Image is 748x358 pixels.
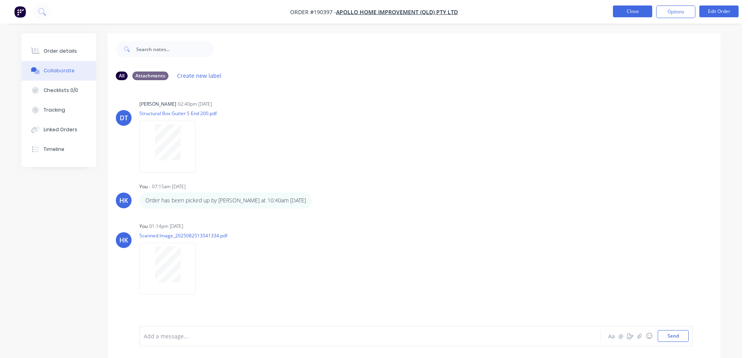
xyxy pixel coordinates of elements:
[132,72,168,80] div: Attachments
[336,8,458,16] a: Apollo Home Improvement (QLD) Pty Ltd
[145,196,306,204] p: Order has been picked up by [PERSON_NAME] at 10:40am [DATE]
[139,101,176,108] div: [PERSON_NAME]
[44,67,75,74] div: Collaborate
[136,41,214,57] input: Search notes...
[14,6,26,18] img: Factory
[119,235,128,245] div: HK
[22,61,96,81] button: Collaborate
[22,120,96,140] button: Linked Orders
[644,331,654,341] button: ☺
[616,331,625,341] button: @
[119,196,128,205] div: HK
[139,183,148,190] div: You
[120,113,128,123] div: DT
[290,8,336,16] span: Order #190397 -
[607,331,616,341] button: Aa
[22,41,96,61] button: Order details
[44,87,78,94] div: Checklists 0/0
[173,70,226,81] button: Create new label
[116,72,128,80] div: All
[139,223,148,230] div: You
[44,146,64,153] div: Timeline
[699,6,739,17] button: Edit Order
[656,6,695,18] button: Options
[22,81,96,100] button: Checklists 0/0
[658,330,689,342] button: Send
[139,232,227,239] p: Scanned Image_2025082513541334.pdf
[22,100,96,120] button: Tracking
[139,110,217,117] p: Structural Box Gutter S End 200.pdf
[178,101,212,108] div: 02:40pm [DATE]
[44,106,65,114] div: Tracking
[149,223,183,230] div: 01:14pm [DATE]
[44,48,77,55] div: Order details
[613,6,652,17] button: Close
[22,140,96,159] button: Timeline
[149,183,186,190] div: - 07:15am [DATE]
[44,126,77,133] div: Linked Orders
